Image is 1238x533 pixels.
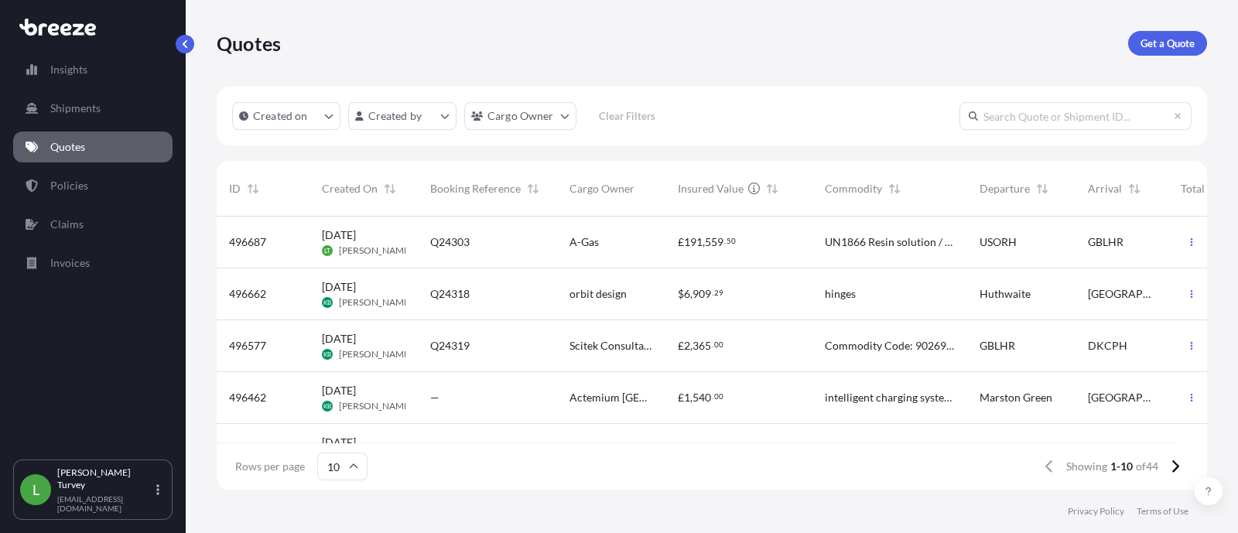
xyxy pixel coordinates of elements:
[885,179,904,198] button: Sort
[322,279,356,295] span: [DATE]
[684,237,703,248] span: 191
[712,290,713,296] span: .
[569,338,653,354] span: Scitek Consultants Ltd
[712,342,713,347] span: .
[339,296,412,309] span: [PERSON_NAME]
[584,104,671,128] button: Clear Filters
[825,286,856,302] span: hinges
[569,286,627,302] span: orbit design
[50,178,88,193] p: Policies
[678,237,684,248] span: £
[232,102,340,130] button: createdOn Filter options
[50,101,101,116] p: Shipments
[714,290,723,296] span: 29
[724,238,726,244] span: .
[430,286,470,302] span: Q24318
[339,348,412,360] span: [PERSON_NAME]
[244,179,262,198] button: Sort
[217,31,281,56] p: Quotes
[1136,459,1158,474] span: of 44
[1066,459,1107,474] span: Showing
[348,102,457,130] button: createdBy Filter options
[1033,179,1052,198] button: Sort
[430,442,470,457] span: Q24306
[727,238,736,244] span: 50
[690,340,693,351] span: ,
[323,398,331,414] span: KB
[569,234,599,250] span: A-Gas
[50,255,90,271] p: Invoices
[1088,181,1122,196] span: Arrival
[322,331,356,347] span: [DATE]
[487,108,554,124] p: Cargo Owner
[959,102,1192,130] input: Search Quote or Shipment ID...
[1088,338,1127,354] span: DKCPH
[430,181,521,196] span: Booking Reference
[32,482,39,497] span: L
[714,342,723,347] span: 00
[690,289,693,299] span: ,
[229,390,266,405] span: 496462
[684,289,690,299] span: 6
[323,295,331,310] span: KB
[13,93,173,124] a: Shipments
[980,442,1028,457] span: Nuneaton
[569,390,653,405] span: Actemium [GEOGRAPHIC_DATA]
[980,181,1030,196] span: Departure
[323,347,331,362] span: KB
[381,179,399,198] button: Sort
[693,289,711,299] span: 909
[229,181,241,196] span: ID
[825,390,955,405] span: intelligent charging system and trolley.
[322,181,378,196] span: Created On
[13,132,173,162] a: Quotes
[322,435,356,450] span: [DATE]
[430,234,470,250] span: Q24303
[705,237,723,248] span: 559
[339,244,412,257] span: [PERSON_NAME]
[693,340,711,351] span: 365
[690,392,693,403] span: ,
[1088,390,1156,405] span: [GEOGRAPHIC_DATA]
[235,459,305,474] span: Rows per page
[1128,31,1207,56] a: Get a Quote
[980,338,1015,354] span: GBLHR
[13,54,173,85] a: Insights
[703,237,705,248] span: ,
[324,243,330,258] span: LT
[13,170,173,201] a: Policies
[1068,505,1124,518] a: Privacy Policy
[825,181,882,196] span: Commodity
[57,494,153,513] p: [EMAIL_ADDRESS][DOMAIN_NAME]
[980,286,1031,302] span: Huthwaite
[825,338,955,354] span: Commodity Code: 9026900000
[322,227,356,243] span: [DATE]
[980,390,1052,405] span: Marston Green
[1088,234,1123,250] span: GBLHR
[57,466,153,491] p: [PERSON_NAME] Turvey
[229,442,266,457] span: 496344
[13,248,173,278] a: Invoices
[825,442,955,457] span: Ductile Iron Manhole Covers
[763,179,781,198] button: Sort
[368,108,422,124] p: Created by
[464,102,576,130] button: cargoOwner Filter options
[714,394,723,399] span: 00
[430,390,439,405] span: —
[569,181,634,196] span: Cargo Owner
[678,181,744,196] span: Insured Value
[678,289,684,299] span: $
[430,338,470,354] span: Q24319
[322,383,356,398] span: [DATE]
[693,392,711,403] span: 540
[1125,179,1144,198] button: Sort
[1141,36,1195,51] p: Get a Quote
[524,179,542,198] button: Sort
[569,442,580,457] span: EJ
[684,392,690,403] span: 1
[712,394,713,399] span: .
[1137,505,1188,518] a: Terms of Use
[1088,286,1156,302] span: [GEOGRAPHIC_DATA]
